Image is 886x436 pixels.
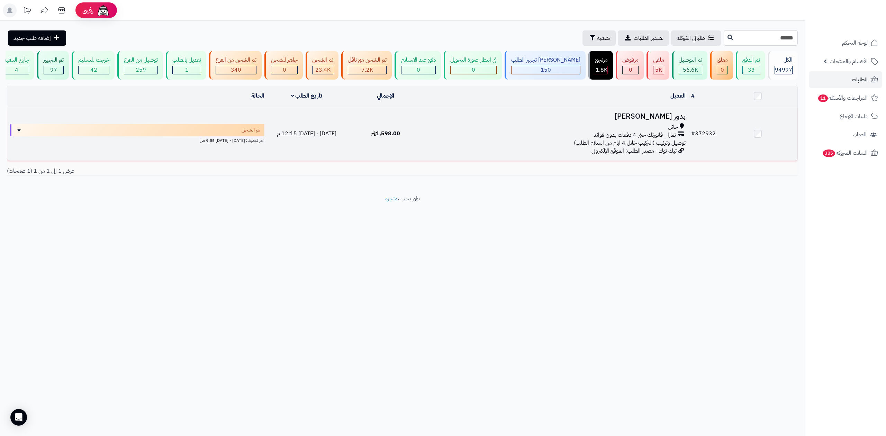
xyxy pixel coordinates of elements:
[304,51,340,80] a: تم الشحن 23.4K
[775,56,793,64] div: الكل
[116,51,164,80] a: توصيل من الفرع 259
[79,66,109,74] div: 42
[312,56,333,64] div: تم الشحن
[472,66,475,74] span: 0
[852,75,868,84] span: الطلبات
[315,66,331,74] span: 23.4K
[655,66,662,74] span: 5K
[340,51,393,80] a: تم الشحن مع ناقل 7.2K
[691,129,695,138] span: #
[428,112,685,120] h3: بدور [PERSON_NAME]
[251,92,264,100] a: الحالة
[216,66,256,74] div: 340
[809,35,882,51] a: لوحة التحكم
[173,66,201,74] div: 1
[136,66,146,74] span: 259
[271,56,298,64] div: جاهز للشحن
[50,66,57,74] span: 97
[512,66,580,74] div: 150
[78,56,109,64] div: خرجت للتسليم
[677,34,705,42] span: طلباتي المُوكلة
[574,139,686,147] span: توصيل وتركيب (التركيب خلال 4 ايام من استلام الطلب)
[96,3,110,17] img: ai-face.png
[743,66,760,74] div: 33
[283,66,286,74] span: 0
[822,148,868,158] span: السلات المتروكة
[742,56,760,64] div: تم الدفع
[597,34,610,42] span: تصفية
[541,66,551,74] span: 150
[582,30,616,46] button: تصفية
[691,92,695,100] a: #
[393,51,442,80] a: دفع عند الاستلام 0
[15,66,18,74] span: 4
[671,51,709,80] a: تم التوصيل 56.6K
[809,145,882,161] a: السلات المتروكة385
[809,90,882,106] a: المراجعات والأسئلة11
[634,34,663,42] span: تصدير الطلبات
[124,66,157,74] div: 259
[595,56,608,64] div: مرتجع
[231,66,241,74] span: 340
[842,38,868,48] span: لوحة التحكم
[817,93,868,103] span: المراجعات والأسئلة
[371,129,400,138] span: 1,598.00
[172,56,201,64] div: تعديل بالطلب
[291,92,323,100] a: تاريخ الطلب
[377,92,394,100] a: الإجمالي
[840,111,868,121] span: طلبات الإرجاع
[18,3,36,19] a: تحديثات المنصة
[185,66,189,74] span: 1
[822,149,835,157] span: 385
[596,66,607,74] span: 1.8K
[679,66,702,74] div: 56622
[10,136,264,144] div: اخر تحديث: [DATE] - [DATE] 9:55 ص
[242,127,260,134] span: تم الشحن
[670,92,686,100] a: العميل
[13,34,51,42] span: إضافة طلب جديد
[313,66,333,74] div: 23443
[668,123,678,131] span: حائل
[645,51,671,80] a: ملغي 5K
[653,56,664,64] div: ملغي
[721,66,724,74] span: 0
[734,51,767,80] a: تم الدفع 33
[4,56,29,64] div: جاري التنفيذ
[709,51,734,80] a: معلق 0
[348,56,387,64] div: تم الشحن مع ناقل
[830,56,868,66] span: الأقسام والمنتجات
[82,6,93,15] span: رفيق
[2,167,403,175] div: عرض 1 إلى 1 من 1 (1 صفحات)
[348,66,386,74] div: 7223
[36,51,70,80] a: تم التجهيز 97
[748,66,755,74] span: 33
[809,71,882,88] a: الطلبات
[124,56,158,64] div: توصيل من الفرع
[775,66,792,74] span: 94997
[503,51,587,80] a: [PERSON_NAME] تجهيز الطلب 150
[10,409,27,426] div: Open Intercom Messenger
[417,66,420,74] span: 0
[809,126,882,143] a: العملاء
[44,66,63,74] div: 97
[671,30,721,46] a: طلباتي المُوكلة
[594,131,676,139] span: تمارا - فاتورتك حتى 4 دفعات بدون فوائد
[361,66,373,74] span: 7.2K
[717,56,728,64] div: معلق
[587,51,614,80] a: مرتجع 1.8K
[622,56,639,64] div: مرفوض
[4,66,29,74] div: 4
[614,51,645,80] a: مرفوض 0
[401,56,436,64] div: دفع عند الاستلام
[8,30,66,46] a: إضافة طلب جديد
[271,66,297,74] div: 0
[164,51,208,80] a: تعديل بالطلب 1
[767,51,799,80] a: الكل94997
[618,30,669,46] a: تصدير الطلبات
[450,56,497,64] div: في انتظار صورة التحويل
[623,66,638,74] div: 0
[595,66,607,74] div: 1810
[717,66,727,74] div: 0
[44,56,64,64] div: تم التجهيز
[511,56,580,64] div: [PERSON_NAME] تجهيز الطلب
